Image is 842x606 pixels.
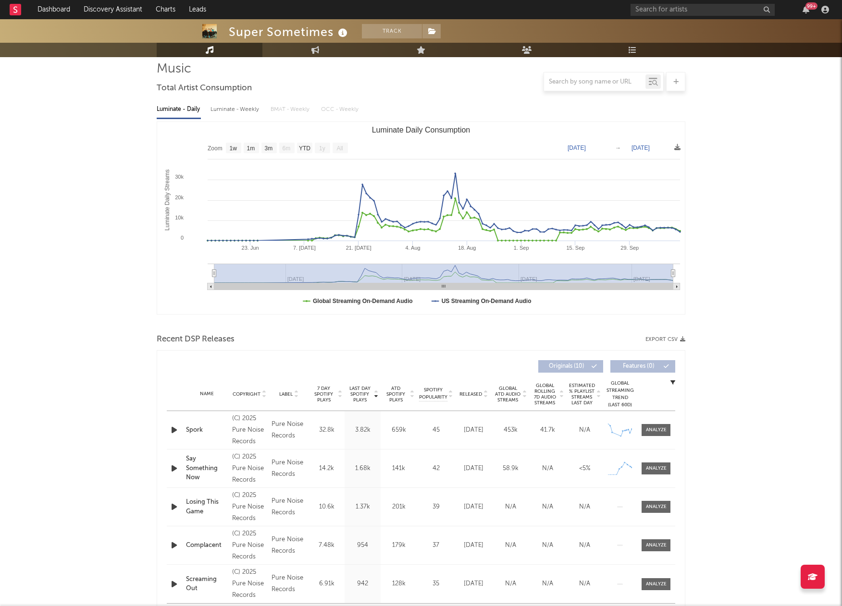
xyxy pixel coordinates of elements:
[242,245,259,251] text: 23. Jun
[419,541,453,550] div: 37
[532,464,564,473] div: N/A
[495,502,527,512] div: N/A
[272,419,306,442] div: Pure Noise Records
[186,454,227,483] a: Say Something Now
[293,245,316,251] text: 7. [DATE]
[442,298,532,304] text: US Streaming On-Demand Audio
[283,145,291,152] text: 6m
[311,464,342,473] div: 14.2k
[419,387,447,401] span: Spotify Popularity
[164,170,171,230] text: Luminate Daily Streams
[532,425,564,435] div: 41.7k
[645,337,685,342] button: Export CSV
[458,425,490,435] div: [DATE]
[620,245,639,251] text: 29. Sep
[805,2,817,10] div: 99 +
[532,502,564,512] div: N/A
[569,541,601,550] div: N/A
[347,502,378,512] div: 1.37k
[175,215,184,220] text: 10k
[383,502,414,512] div: 201k
[458,541,490,550] div: [DATE]
[495,541,527,550] div: N/A
[495,386,521,403] span: Global ATD Audio Streams
[347,386,372,403] span: Last Day Spotify Plays
[347,425,378,435] div: 3.82k
[272,572,306,595] div: Pure Noise Records
[347,464,378,473] div: 1.68k
[186,497,227,516] a: Losing This Game
[495,464,527,473] div: 58.9k
[569,425,601,435] div: N/A
[247,145,255,152] text: 1m
[383,425,414,435] div: 659k
[569,464,601,473] div: <5%
[383,386,409,403] span: ATD Spotify Plays
[419,502,453,512] div: 39
[617,364,661,369] span: Features ( 0 )
[311,541,342,550] div: 7.48k
[419,425,453,435] div: 45
[631,4,775,16] input: Search for artists
[157,63,191,75] span: Music
[532,541,564,550] div: N/A
[610,360,675,373] button: Features(0)
[347,579,378,589] div: 942
[208,145,223,152] text: Zoom
[210,101,261,118] div: Luminate - Weekly
[311,386,336,403] span: 7 Day Spotify Plays
[175,174,184,180] text: 30k
[495,425,527,435] div: 453k
[319,145,325,152] text: 1y
[631,145,650,151] text: [DATE]
[459,391,482,397] span: Released
[405,245,420,251] text: 4. Aug
[186,541,227,550] a: Complacent
[458,579,490,589] div: [DATE]
[568,145,586,151] text: [DATE]
[313,298,413,304] text: Global Streaming On-Demand Audio
[311,425,342,435] div: 32.8k
[458,245,476,251] text: 18. Aug
[383,464,414,473] div: 141k
[311,502,342,512] div: 10.6k
[383,541,414,550] div: 179k
[419,464,453,473] div: 42
[362,24,422,38] button: Track
[272,496,306,519] div: Pure Noise Records
[233,391,260,397] span: Copyright
[232,567,267,601] div: (C) 2025 Pure Noise Records
[232,451,267,486] div: (C) 2025 Pure Noise Records
[458,464,490,473] div: [DATE]
[383,579,414,589] div: 128k
[265,145,273,152] text: 3m
[232,528,267,563] div: (C) 2025 Pure Noise Records
[232,490,267,524] div: (C) 2025 Pure Noise Records
[186,425,227,435] div: Spork
[495,579,527,589] div: N/A
[606,380,634,409] div: Global Streaming Trend (Last 60D)
[157,334,235,345] span: Recent DSP Releases
[272,534,306,557] div: Pure Noise Records
[347,541,378,550] div: 954
[569,579,601,589] div: N/A
[372,126,471,134] text: Luminate Daily Consumption
[175,194,184,200] text: 20k
[803,6,809,13] button: 99+
[569,383,595,406] span: Estimated % Playlist Streams Last Day
[532,579,564,589] div: N/A
[186,390,227,398] div: Name
[419,579,453,589] div: 35
[566,245,584,251] text: 15. Sep
[615,145,621,151] text: →
[458,502,490,512] div: [DATE]
[272,457,306,480] div: Pure Noise Records
[232,413,267,448] div: (C) 2025 Pure Noise Records
[346,245,371,251] text: 21. [DATE]
[311,579,342,589] div: 6.91k
[532,383,558,406] span: Global Rolling 7D Audio Streams
[299,145,310,152] text: YTD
